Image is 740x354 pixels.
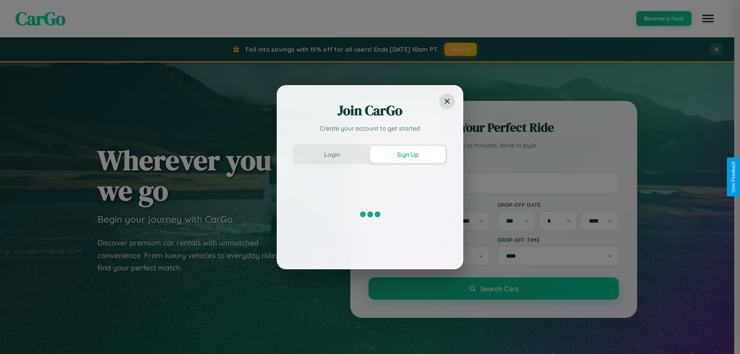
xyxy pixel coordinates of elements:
h2: Join CarGo [293,101,447,120]
p: Create your account to get started [293,124,447,133]
button: Sign Up [370,146,446,163]
button: Login [294,146,370,163]
iframe: Intercom live chat [8,328,26,346]
div: Give Feedback [731,161,736,193]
